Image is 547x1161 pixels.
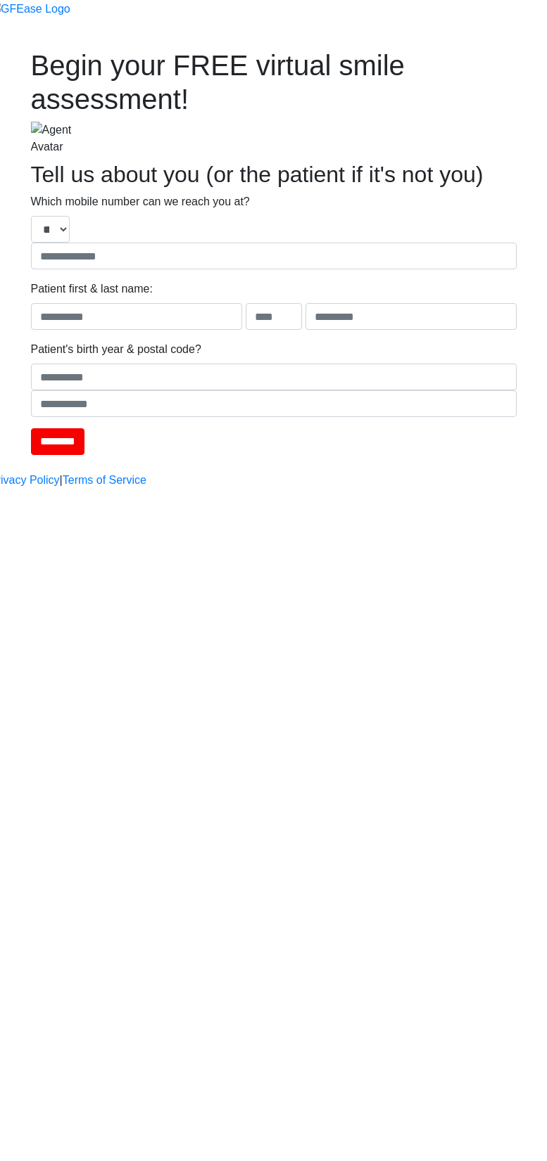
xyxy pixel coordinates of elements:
h1: Begin your FREE virtual smile assessment! [31,49,517,116]
label: Patient's birth year & postal code? [31,341,201,358]
h2: Tell us about you (or the patient if it's not you) [31,161,517,188]
label: Which mobile number can we reach you at? [31,193,250,210]
label: Patient first & last name: [31,281,153,297]
a: Terms of Service [63,472,146,489]
img: Agent Avatar [31,122,94,155]
a: | [60,472,63,489]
